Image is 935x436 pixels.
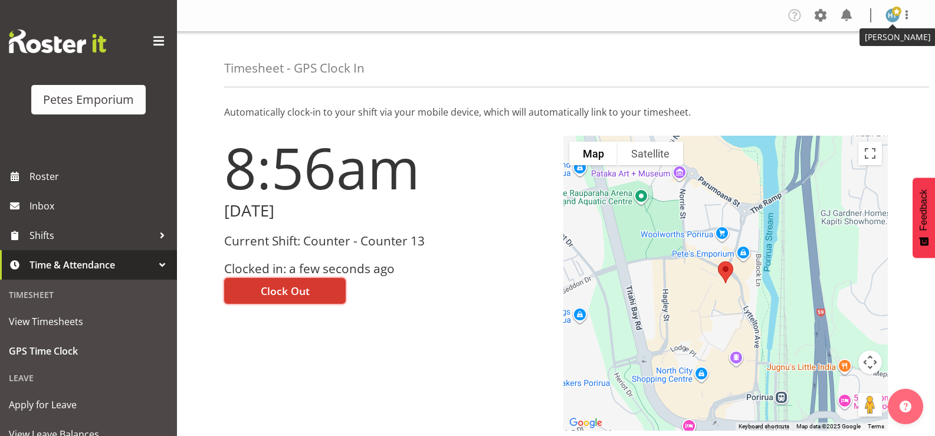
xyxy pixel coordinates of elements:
h3: Clocked in: a few seconds ago [224,262,549,276]
span: Roster [29,168,171,185]
button: Clock Out [224,278,346,304]
span: Inbox [29,197,171,215]
a: View Timesheets [3,307,174,336]
img: Rosterit website logo [9,29,106,53]
h2: [DATE] [224,202,549,220]
img: helena-tomlin701.jpg [885,8,900,22]
a: Apply for Leave [3,390,174,419]
a: GPS Time Clock [3,336,174,366]
h1: 8:56am [224,136,549,199]
span: Feedback [918,189,929,231]
button: Feedback - Show survey [913,178,935,258]
div: Leave [3,366,174,390]
span: Clock Out [261,283,310,299]
span: Map data ©2025 Google [796,423,861,430]
button: Map camera controls [858,350,882,374]
button: Toggle fullscreen view [858,142,882,165]
button: Keyboard shortcuts [739,422,789,431]
img: help-xxl-2.png [900,401,911,412]
button: Show satellite imagery [618,142,683,165]
div: Timesheet [3,283,174,307]
a: Open this area in Google Maps (opens a new window) [566,415,605,431]
a: Terms (opens in new tab) [868,423,884,430]
span: GPS Time Clock [9,342,168,360]
button: Drag Pegman onto the map to open Street View [858,393,882,417]
span: Time & Attendance [29,256,153,274]
img: Google [566,415,605,431]
span: Shifts [29,227,153,244]
button: Show street map [569,142,618,165]
p: Automatically clock-in to your shift via your mobile device, which will automatically link to you... [224,105,888,119]
div: Petes Emporium [43,91,134,109]
span: View Timesheets [9,313,168,330]
h4: Timesheet - GPS Clock In [224,61,365,75]
span: Apply for Leave [9,396,168,414]
h3: Current Shift: Counter - Counter 13 [224,234,549,248]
